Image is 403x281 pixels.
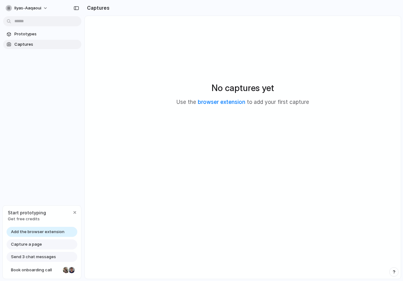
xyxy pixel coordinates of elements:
span: Book onboarding call [11,267,60,273]
span: Start prototyping [8,209,46,216]
span: Prototypes [14,31,79,37]
button: ilyas-aaqaoui [3,3,51,13]
span: Add the browser extension [11,229,64,235]
div: Christian Iacullo [68,266,75,274]
div: Nicole Kubica [62,266,70,274]
a: Prototypes [3,29,81,39]
p: Use the to add your first capture [176,98,309,106]
span: Get free credits [8,216,46,222]
h2: No captures yet [212,81,274,95]
span: Captures [14,41,79,48]
span: Send 3 chat messages [11,254,56,260]
a: browser extension [198,99,245,105]
span: Capture a page [11,241,42,248]
h2: Captures [84,4,110,12]
a: Book onboarding call [7,265,77,275]
a: Captures [3,40,81,49]
span: ilyas-aaqaoui [14,5,41,11]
